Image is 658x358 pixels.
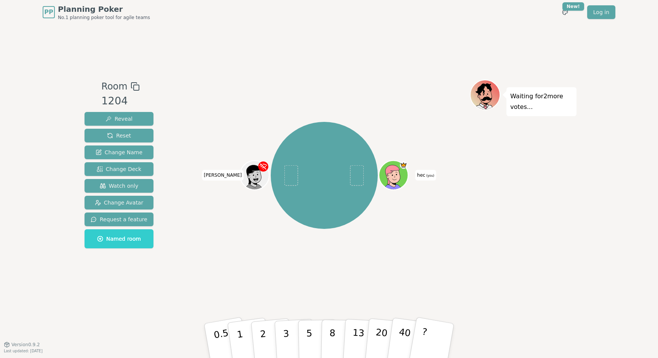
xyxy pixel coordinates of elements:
button: Version0.9.2 [4,342,40,348]
button: Watch only [85,179,153,193]
span: Click to change your name [202,170,244,181]
span: PP [44,8,53,17]
span: Named room [97,235,141,243]
span: Planning Poker [58,4,150,14]
span: Last updated: [DATE] [4,349,43,353]
button: Reset [85,129,153,142]
div: New! [562,2,584,11]
span: Reveal [105,115,133,123]
span: Request a feature [91,216,147,223]
span: Change Name [96,149,142,156]
button: New! [558,5,572,19]
span: Watch only [100,182,139,190]
span: Reset [107,132,131,139]
a: PPPlanning PokerNo.1 planning poker tool for agile teams [43,4,150,21]
button: Request a feature [85,213,153,226]
button: Reveal [85,112,153,126]
span: hec is the host [400,161,407,169]
span: Room [101,80,127,93]
span: Version 0.9.2 [11,342,40,348]
span: Click to change your name [415,170,436,181]
span: (you) [425,174,434,177]
span: Change Avatar [95,199,144,206]
div: 1204 [101,93,139,109]
button: Change Avatar [85,196,153,209]
button: Click to change your avatar [380,161,407,189]
span: Change Deck [97,165,141,173]
p: Waiting for 2 more votes... [510,91,573,112]
button: Change Name [85,145,153,159]
a: Log in [587,5,615,19]
span: No.1 planning poker tool for agile teams [58,14,150,21]
button: Named room [85,229,153,248]
button: Change Deck [85,162,153,176]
